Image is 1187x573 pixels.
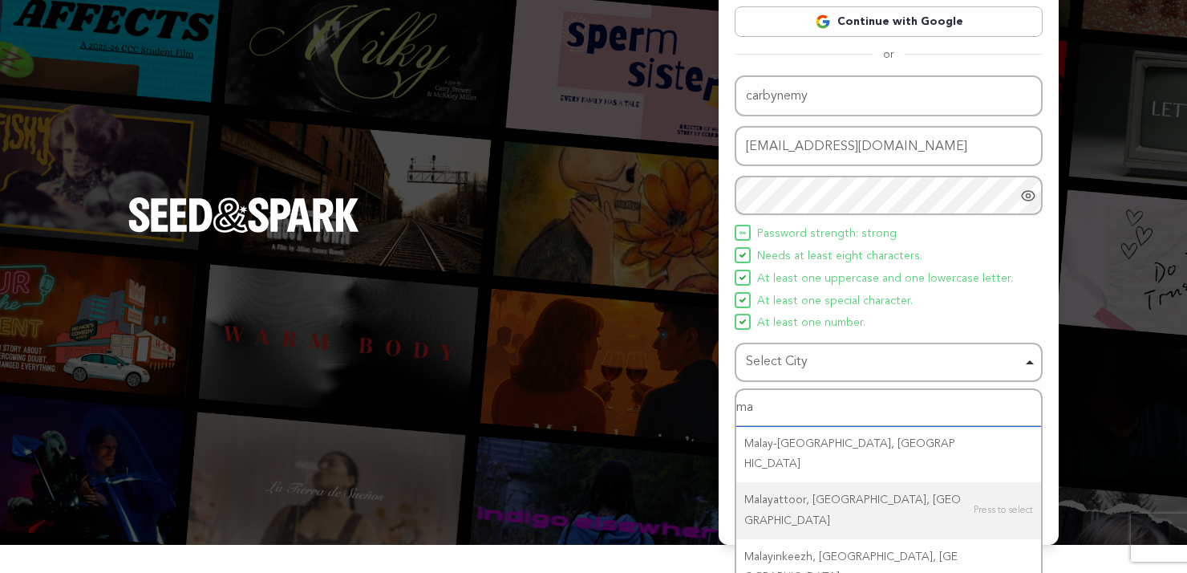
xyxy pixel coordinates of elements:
span: At least one uppercase and one lowercase letter. [757,270,1013,289]
img: Seed&Spark Icon [739,252,746,258]
span: Password strength: strong [757,225,897,244]
img: Seed&Spark Icon [739,319,746,325]
span: Needs at least eight characters. [757,247,922,266]
div: Malayattoor, [GEOGRAPHIC_DATA], [GEOGRAPHIC_DATA] [736,482,1041,538]
a: Continue with Google [735,6,1043,37]
input: Select City [736,390,1041,426]
div: Malay-[GEOGRAPHIC_DATA], [GEOGRAPHIC_DATA] [736,426,1041,482]
div: Select City [746,351,1022,374]
input: Name [735,75,1043,116]
span: or [873,47,904,63]
img: Seed&Spark Icon [739,274,746,281]
span: At least one number. [757,314,865,333]
img: Seed&Spark Icon [739,230,746,236]
img: Seed&Spark Icon [739,297,746,303]
input: Email address [735,126,1043,167]
img: Google logo [815,14,831,30]
a: Seed&Spark Homepage [128,197,359,265]
a: Show password as plain text. Warning: this will display your password on the screen. [1020,188,1036,204]
span: At least one special character. [757,292,913,311]
img: Seed&Spark Logo [128,197,359,233]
